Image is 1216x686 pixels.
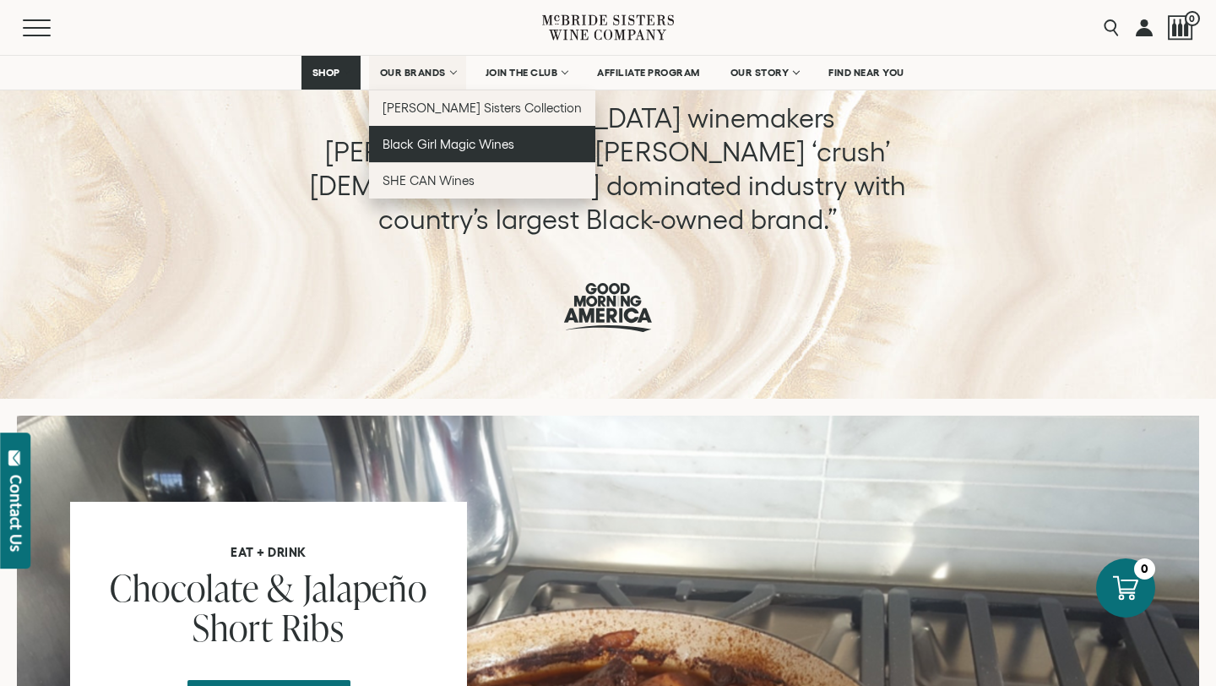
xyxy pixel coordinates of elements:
span: OUR BRANDS [380,67,446,79]
div: Contact Us [8,475,24,552]
span: AFFILIATE PROGRAM [597,67,700,79]
a: AFFILIATE PROGRAM [586,56,711,90]
span: OUR STORY [730,67,790,79]
div: 0 [1134,558,1155,580]
p: “[DEMOGRAPHIC_DATA] winemakers [PERSON_NAME] and [PERSON_NAME] ‘crush’ [DEMOGRAPHIC_DATA] dominat... [293,101,922,237]
span: Short [193,602,273,652]
a: OUR BRANDS [369,56,466,90]
a: OUR STORY [719,56,810,90]
span: [PERSON_NAME] Sisters Collection [383,101,583,115]
a: Black Girl Magic Wines [369,126,596,162]
span: 0 [1185,11,1200,26]
span: FIND NEAR YOU [828,67,904,79]
span: & [267,563,295,612]
span: SHE CAN Wines [383,173,475,188]
a: SHE CAN Wines [369,162,596,199]
span: Chocolate [110,563,259,612]
span: Black Girl Magic Wines [383,137,514,151]
a: SHOP [301,56,361,90]
a: [PERSON_NAME] Sisters Collection [369,90,596,126]
a: FIND NEAR YOU [817,56,915,90]
span: JOIN THE CLUB [486,67,558,79]
span: SHOP [312,67,341,79]
h6: Eat + Drink [101,545,436,560]
span: Jalapeño [303,563,427,612]
button: Mobile Menu Trigger [23,19,84,36]
span: Ribs [281,602,344,652]
a: JOIN THE CLUB [475,56,578,90]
